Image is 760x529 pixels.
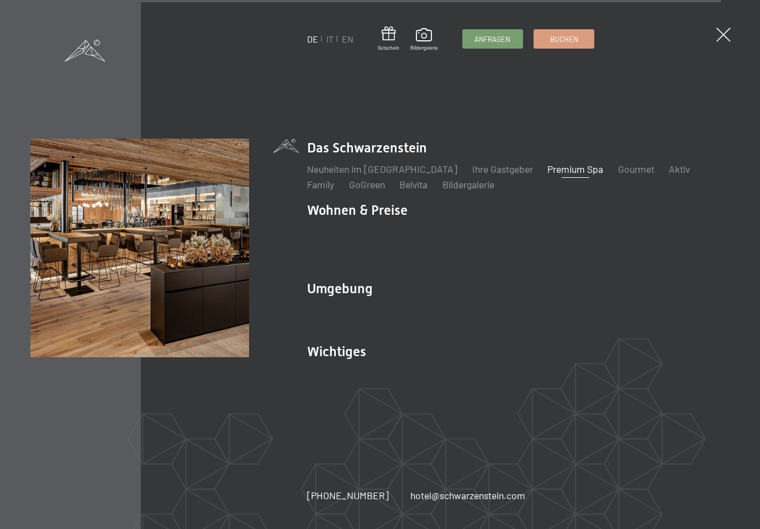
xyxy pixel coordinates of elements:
[399,178,427,191] a: Belvita
[378,45,399,51] span: Gutschein
[442,178,494,191] a: Bildergalerie
[669,163,690,175] a: Aktiv
[410,489,525,502] a: hotel@schwarzenstein.com
[307,163,457,175] a: Neuheiten im [GEOGRAPHIC_DATA]
[307,489,389,501] span: [PHONE_NUMBER]
[307,34,318,44] a: DE
[378,27,399,51] a: Gutschein
[534,30,594,48] a: Buchen
[463,30,522,48] a: Anfragen
[349,178,385,191] a: GoGreen
[472,163,533,175] a: Ihre Gastgeber
[474,34,510,44] span: Anfragen
[410,28,438,51] a: Bildergalerie
[547,163,603,175] a: Premium Spa
[307,178,334,191] a: Family
[550,34,578,44] span: Buchen
[342,34,353,44] a: EN
[618,163,655,175] a: Gourmet
[326,34,334,44] a: IT
[307,489,389,502] a: [PHONE_NUMBER]
[410,45,438,51] span: Bildergalerie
